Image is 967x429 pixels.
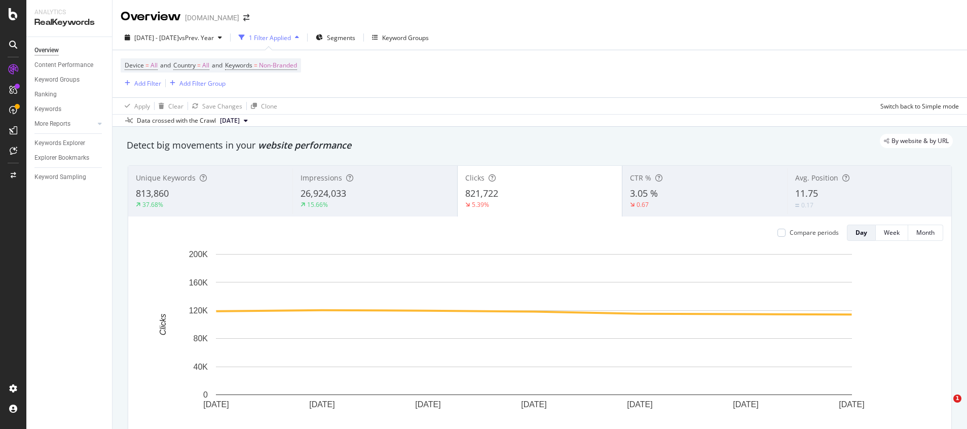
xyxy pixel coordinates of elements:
[179,33,214,42] span: vs Prev. Year
[884,228,900,237] div: Week
[630,187,658,199] span: 3.05 %
[301,173,342,183] span: Impressions
[34,153,89,163] div: Explorer Bookmarks
[34,60,105,70] a: Content Performance
[309,400,334,409] text: [DATE]
[136,249,932,425] svg: A chart.
[916,228,935,237] div: Month
[34,138,85,149] div: Keywords Explorer
[34,89,105,100] a: Ranking
[134,33,179,42] span: [DATE] - [DATE]
[34,104,105,115] a: Keywords
[261,102,277,111] div: Clone
[151,58,158,73] span: All
[34,89,57,100] div: Ranking
[121,8,181,25] div: Overview
[368,29,433,46] button: Keyword Groups
[225,61,252,69] span: Keywords
[880,134,953,148] div: legacy label
[185,13,239,23] div: [DOMAIN_NAME]
[136,173,196,183] span: Unique Keywords
[34,172,86,183] div: Keyword Sampling
[202,102,242,111] div: Save Changes
[34,119,95,129] a: More Reports
[34,60,93,70] div: Content Performance
[188,98,242,114] button: Save Changes
[145,61,149,69] span: =
[121,29,226,46] button: [DATE] - [DATE]vsPrev. Year
[259,58,297,73] span: Non-Branded
[189,250,208,259] text: 200K
[194,363,208,371] text: 40K
[166,77,226,89] button: Add Filter Group
[34,153,105,163] a: Explorer Bookmarks
[876,225,908,241] button: Week
[189,278,208,287] text: 160K
[134,79,161,88] div: Add Filter
[34,104,61,115] div: Keywords
[34,45,59,56] div: Overview
[801,201,813,209] div: 0.17
[173,61,196,69] span: Country
[34,119,70,129] div: More Reports
[856,228,867,237] div: Day
[34,45,105,56] a: Overview
[307,200,328,209] div: 15.66%
[465,187,498,199] span: 821,722
[220,116,240,125] span: 2025 Sep. 27th
[243,14,249,21] div: arrow-right-arrow-left
[159,314,167,336] text: Clicks
[847,225,876,241] button: Day
[125,61,144,69] span: Device
[933,395,957,419] iframe: Intercom live chat
[34,75,80,85] div: Keyword Groups
[216,115,252,127] button: [DATE]
[235,29,303,46] button: 1 Filter Applied
[465,173,485,183] span: Clicks
[212,61,222,69] span: and
[953,395,961,403] span: 1
[795,204,799,207] img: Equal
[34,75,105,85] a: Keyword Groups
[301,187,346,199] span: 26,924,033
[254,61,257,69] span: =
[839,400,864,409] text: [DATE]
[168,102,183,111] div: Clear
[121,77,161,89] button: Add Filter
[34,8,104,17] div: Analytics
[142,200,163,209] div: 37.68%
[247,98,277,114] button: Clone
[137,116,216,125] div: Data crossed with the Crawl
[194,334,208,343] text: 80K
[249,33,291,42] div: 1 Filter Applied
[415,400,440,409] text: [DATE]
[790,228,839,237] div: Compare periods
[34,17,104,28] div: RealKeywords
[382,33,429,42] div: Keyword Groups
[136,187,169,199] span: 813,860
[637,200,649,209] div: 0.67
[521,400,546,409] text: [DATE]
[472,200,489,209] div: 5.39%
[630,173,651,183] span: CTR %
[327,33,355,42] span: Segments
[155,98,183,114] button: Clear
[733,400,758,409] text: [DATE]
[908,225,943,241] button: Month
[34,172,105,183] a: Keyword Sampling
[880,102,959,111] div: Switch back to Simple mode
[160,61,171,69] span: and
[202,58,209,73] span: All
[312,29,359,46] button: Segments
[627,400,652,409] text: [DATE]
[34,138,105,149] a: Keywords Explorer
[121,98,150,114] button: Apply
[891,138,949,144] span: By website & by URL
[203,390,208,399] text: 0
[197,61,201,69] span: =
[795,187,818,199] span: 11.75
[876,98,959,114] button: Switch back to Simple mode
[189,306,208,315] text: 120K
[795,173,838,183] span: Avg. Position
